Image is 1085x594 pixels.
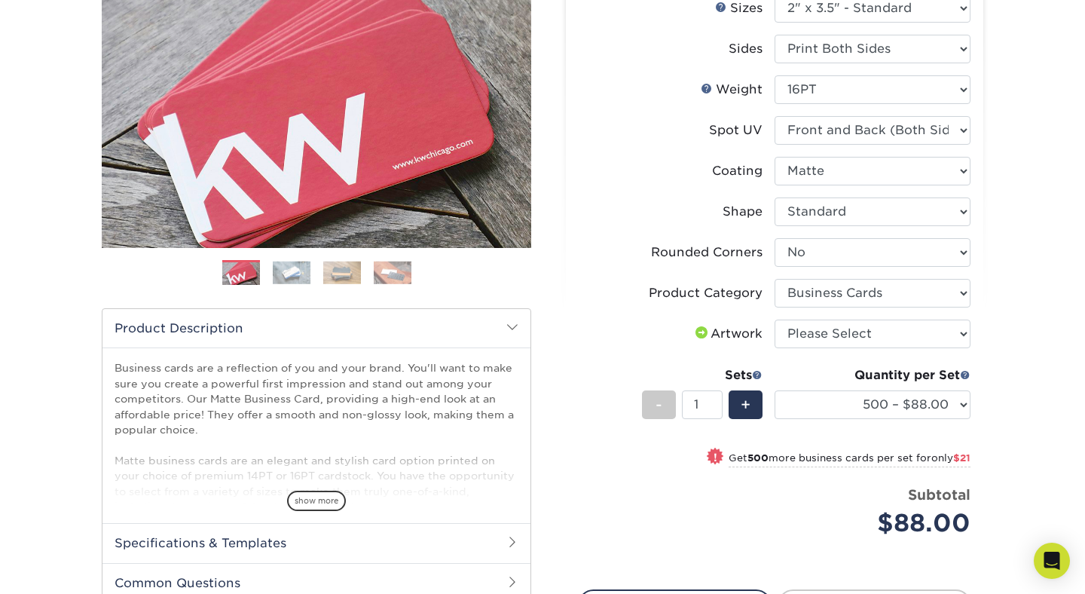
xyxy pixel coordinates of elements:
img: Business Cards 01 [222,255,260,292]
div: Sets [642,366,763,384]
img: Business Cards 04 [374,261,411,284]
div: Open Intercom Messenger [1034,543,1070,579]
div: Rounded Corners [651,243,763,262]
div: $88.00 [786,505,970,541]
span: + [741,393,750,416]
span: show more [287,491,346,511]
h2: Specifications & Templates [102,523,530,562]
img: Business Cards 02 [273,261,310,284]
div: Spot UV [709,121,763,139]
strong: Subtotal [908,486,970,503]
div: Weight [701,81,763,99]
div: Product Category [649,284,763,302]
small: Get more business cards per set for [729,452,970,467]
div: Sides [729,40,763,58]
p: Business cards are a reflection of you and your brand. You'll want to make sure you create a powe... [115,360,518,575]
span: - [656,393,662,416]
div: Coating [712,162,763,180]
img: Business Cards 03 [323,261,361,284]
h2: Product Description [102,309,530,348]
div: Quantity per Set [775,366,970,384]
span: $21 [953,452,970,464]
div: Artwork [692,325,763,343]
div: Shape [723,203,763,221]
span: ! [714,449,717,465]
strong: 500 [747,452,769,464]
span: only [931,452,970,464]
